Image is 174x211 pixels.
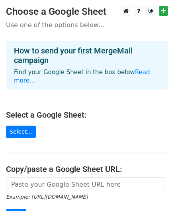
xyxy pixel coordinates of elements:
[6,21,168,29] p: Use one of the options below...
[14,68,160,85] p: Find your Google Sheet in the box below
[6,177,164,192] input: Paste your Google Sheet URL here
[14,46,160,65] h4: How to send your first MergeMail campaign
[6,194,88,200] small: Example: [URL][DOMAIN_NAME]
[6,110,168,120] h4: Select a Google Sheet:
[6,6,168,18] h3: Choose a Google Sheet
[14,69,150,84] a: Read more...
[6,164,168,174] h4: Copy/paste a Google Sheet URL:
[6,126,36,138] a: Select...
